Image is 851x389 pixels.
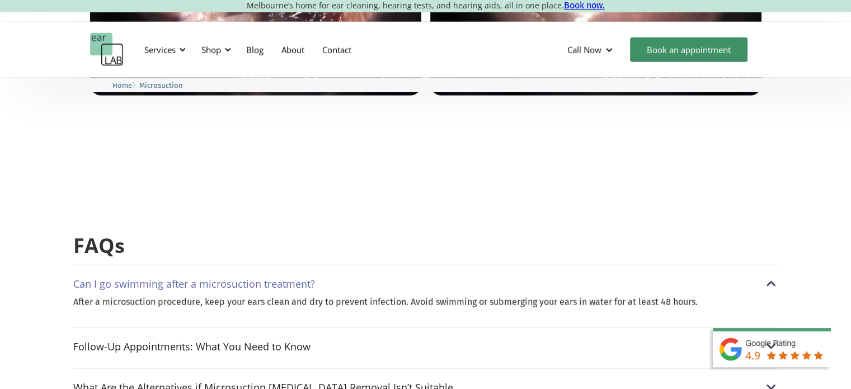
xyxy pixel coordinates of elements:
[112,81,132,90] span: Home
[201,44,221,55] div: Shop
[112,79,139,91] li: 〉
[73,233,778,259] h2: FAQs
[567,44,601,55] div: Call Now
[764,276,778,291] img: Can I go swimming after a microsuction treatment?
[313,34,360,66] a: Contact
[139,81,183,90] span: Microsuction
[272,34,313,66] a: About
[73,297,778,318] nav: Can I go swimming after a microsuction treatment?Can I go swimming after a microsuction treatment?
[90,33,124,67] a: home
[144,44,176,55] div: Services
[73,339,778,354] div: Follow-Up Appointments: What You Need to KnowFollow-Up Appointments: What You Need to Know
[73,276,778,291] div: Can I go swimming after a microsuction treatment?Can I go swimming after a microsuction treatment?
[237,34,272,66] a: Blog
[139,79,183,90] a: Microsuction
[138,33,189,67] div: Services
[73,278,315,289] div: Can I go swimming after a microsuction treatment?
[764,339,778,354] img: Follow-Up Appointments: What You Need to Know
[558,33,624,67] div: Call Now
[195,33,234,67] div: Shop
[112,79,132,90] a: Home
[630,38,747,62] a: Book an appointment
[73,341,311,352] div: Follow-Up Appointments: What You Need to Know
[73,297,778,307] p: After a microsuction procedure, keep your ears clean and dry to prevent infection. Avoid swimming...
